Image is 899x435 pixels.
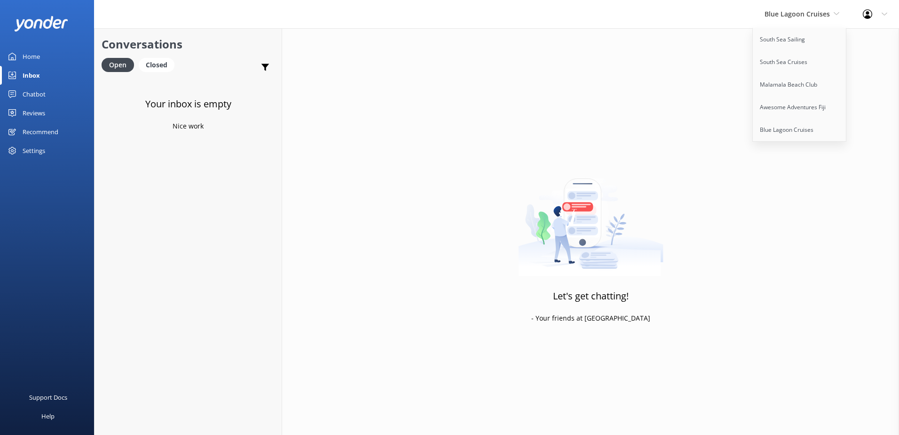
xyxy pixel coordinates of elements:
p: Nice work [173,121,204,131]
a: South Sea Sailing [753,28,847,51]
div: Chatbot [23,85,46,104]
div: Reviews [23,104,45,122]
a: South Sea Cruises [753,51,847,73]
div: Settings [23,141,45,160]
div: Support Docs [29,388,67,407]
h2: Conversations [102,35,275,53]
h3: Your inbox is empty [145,97,231,112]
img: artwork of a man stealing a conversation from at giant smartphone [518,159,663,276]
a: Blue Lagoon Cruises [753,119,847,141]
div: Closed [139,58,174,72]
a: Malamala Beach Club [753,73,847,96]
div: Help [41,407,55,426]
h3: Let's get chatting! [553,289,629,304]
div: Recommend [23,122,58,141]
a: Open [102,59,139,70]
p: - Your friends at [GEOGRAPHIC_DATA] [531,313,650,323]
div: Open [102,58,134,72]
span: Blue Lagoon Cruises [765,9,830,18]
img: yonder-white-logo.png [14,16,68,32]
a: Closed [139,59,179,70]
div: Home [23,47,40,66]
div: Inbox [23,66,40,85]
a: Awesome Adventures Fiji [753,96,847,119]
